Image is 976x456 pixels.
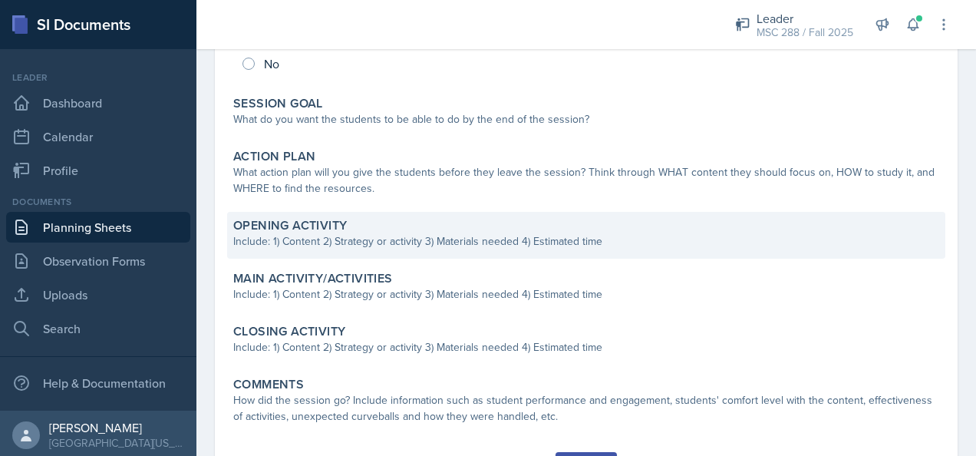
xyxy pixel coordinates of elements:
[233,164,939,197] div: What action plan will you give the students before they leave the session? Think through WHAT con...
[6,88,190,118] a: Dashboard
[233,324,345,339] label: Closing Activity
[6,279,190,310] a: Uploads
[233,149,315,164] label: Action Plan
[233,233,939,249] div: Include: 1) Content 2) Strategy or activity 3) Materials needed 4) Estimated time
[6,195,190,209] div: Documents
[49,420,184,435] div: [PERSON_NAME]
[233,286,939,302] div: Include: 1) Content 2) Strategy or activity 3) Materials needed 4) Estimated time
[6,121,190,152] a: Calendar
[233,218,347,233] label: Opening Activity
[6,246,190,276] a: Observation Forms
[233,377,304,392] label: Comments
[757,9,853,28] div: Leader
[233,392,939,425] div: How did the session go? Include information such as student performance and engagement, students'...
[757,25,853,41] div: MSC 288 / Fall 2025
[233,339,939,355] div: Include: 1) Content 2) Strategy or activity 3) Materials needed 4) Estimated time
[6,212,190,243] a: Planning Sheets
[6,155,190,186] a: Profile
[49,435,184,451] div: [GEOGRAPHIC_DATA][US_STATE] in [GEOGRAPHIC_DATA]
[233,96,323,111] label: Session Goal
[233,271,393,286] label: Main Activity/Activities
[6,368,190,398] div: Help & Documentation
[6,313,190,344] a: Search
[233,111,939,127] div: What do you want the students to be able to do by the end of the session?
[6,71,190,84] div: Leader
